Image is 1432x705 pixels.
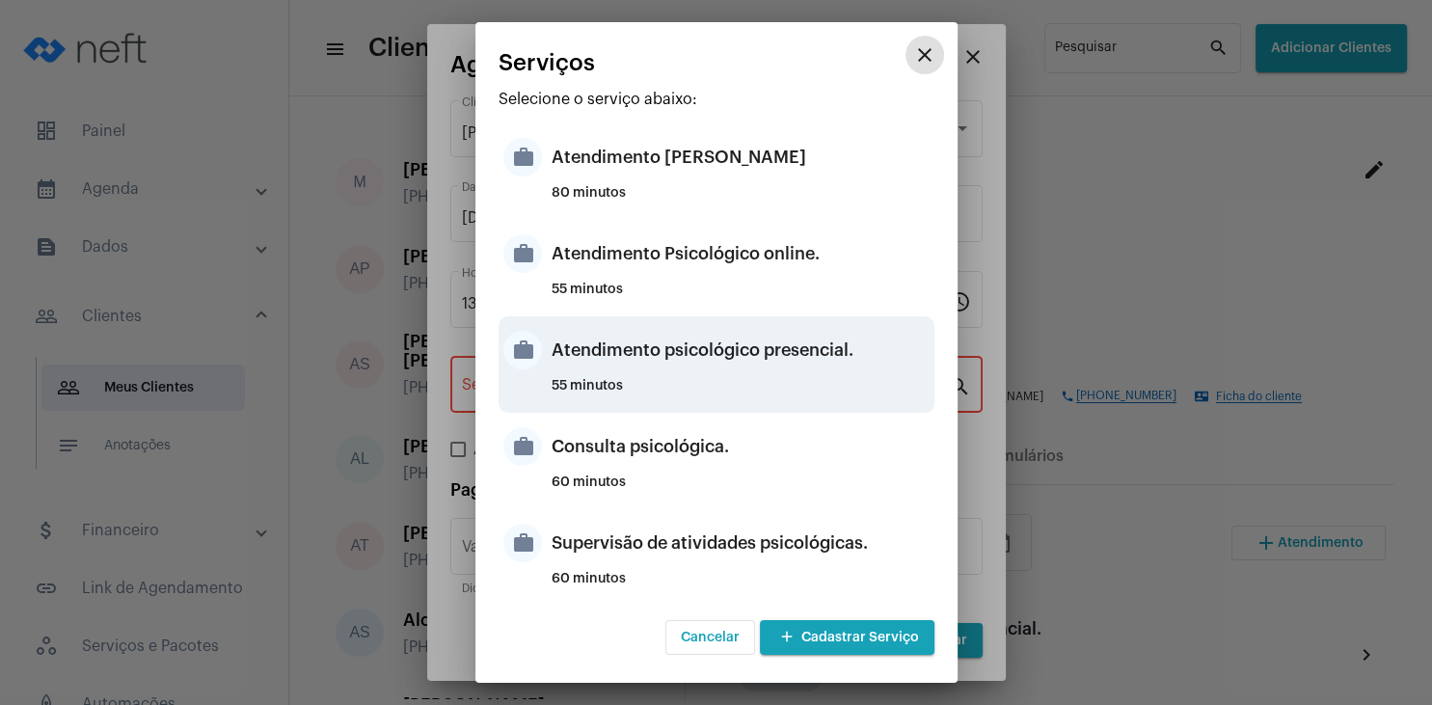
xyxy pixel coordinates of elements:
div: Consulta psicológica. [552,418,930,475]
div: Atendimento [PERSON_NAME] [552,128,930,186]
button: Cadastrar Serviço [760,620,934,655]
div: Atendimento psicológico presencial. [552,321,930,379]
mat-icon: work [503,234,542,273]
button: Cancelar [665,620,755,655]
div: 55 minutos [552,379,930,408]
div: 60 minutos [552,475,930,504]
mat-icon: work [503,138,542,176]
span: Cancelar [681,631,740,644]
div: Supervisão de atividades psicológicas. [552,514,930,572]
mat-icon: work [503,427,542,466]
div: 55 minutos [552,283,930,312]
div: Atendimento Psicológico online. [552,225,930,283]
span: Serviços [499,50,595,75]
div: 60 minutos [552,572,930,601]
mat-icon: add [775,625,798,651]
p: Selecione o serviço abaixo: [499,91,934,108]
div: 80 minutos [552,186,930,215]
mat-icon: work [503,331,542,369]
span: Cadastrar Serviço [775,631,919,644]
mat-icon: close [913,43,936,67]
mat-icon: work [503,524,542,562]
